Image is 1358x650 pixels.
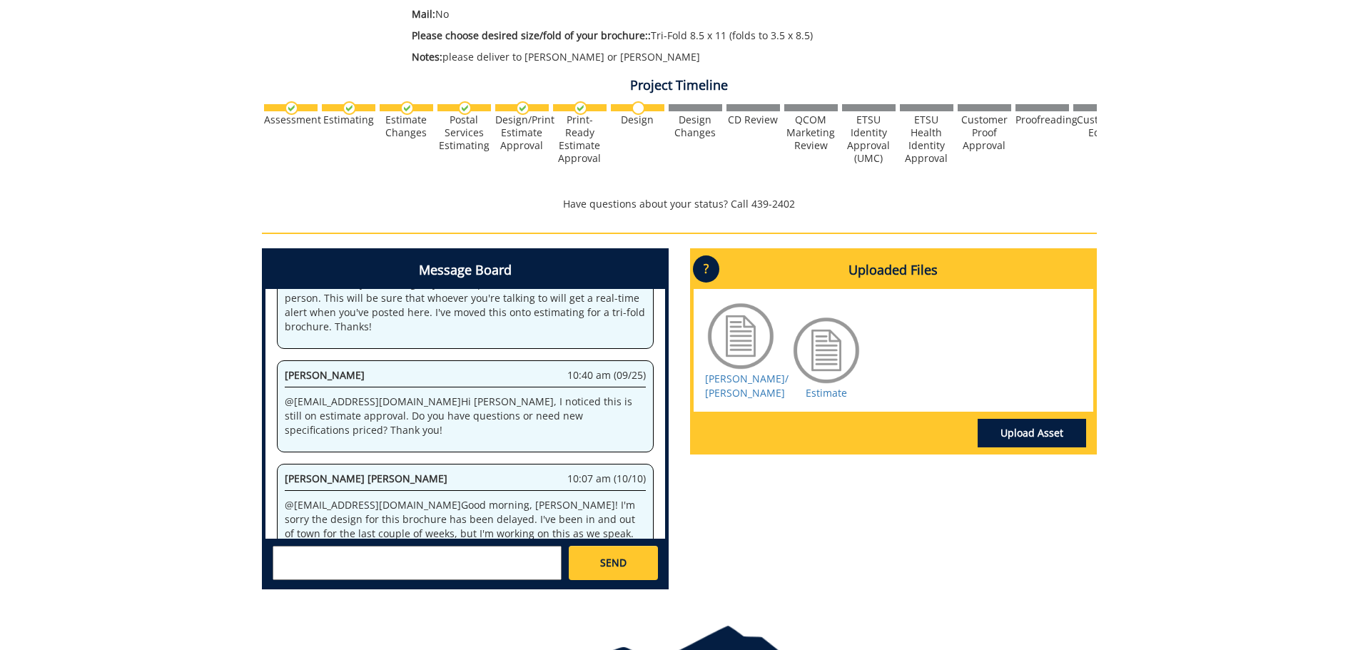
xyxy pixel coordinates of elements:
img: checkmark [574,101,587,115]
img: checkmark [400,101,414,115]
span: 10:07 am (10/10) [567,472,646,486]
div: Design Changes [669,113,722,139]
div: CD Review [726,113,780,126]
div: Print-Ready Estimate Approval [553,113,607,165]
p: please deliver to [PERSON_NAME] or [PERSON_NAME] [412,50,971,64]
p: @ [EMAIL_ADDRESS][DOMAIN_NAME] Hi [PERSON_NAME], I noticed this is still on estimate approval. Do... [285,395,646,437]
div: Customer Proof Approval [958,113,1011,152]
div: Customer Edits [1073,113,1127,139]
span: Mail: [412,7,435,21]
img: checkmark [516,101,529,115]
div: Design/Print Estimate Approval [495,113,549,152]
img: checkmark [285,101,298,115]
h4: Uploaded Files [694,252,1093,289]
textarea: messageToSend [273,546,562,580]
a: Upload Asset [978,419,1086,447]
div: Estimating [322,113,375,126]
a: SEND [569,546,657,580]
span: [PERSON_NAME] [PERSON_NAME] [285,472,447,485]
img: checkmark [343,101,356,115]
div: Design [611,113,664,126]
div: Estimate Changes [380,113,433,139]
div: Proofreading [1015,113,1069,126]
span: Notes: [412,50,442,64]
div: ETSU Identity Approval (UMC) [842,113,896,165]
div: ETSU Health Identity Approval [900,113,953,165]
div: QCOM Marketing Review [784,113,838,152]
p: No [412,7,971,21]
p: Tri-Fold 8.5 x 11 (folds to 3.5 x 8.5) [412,29,971,43]
img: no [632,101,645,115]
h4: Project Timeline [262,78,1097,93]
span: [PERSON_NAME] [285,368,365,382]
img: checkmark [458,101,472,115]
span: 10:40 am (09/25) [567,368,646,382]
a: Estimate [806,386,847,400]
div: Postal Services Estimating [437,113,491,152]
p: ? [693,255,719,283]
h4: Message Board [265,252,665,289]
div: Assessment [264,113,318,126]
p: Have questions about your status? Call 439-2402 [262,197,1097,211]
span: Please choose desired size/fold of your brochure:: [412,29,651,42]
span: SEND [600,556,627,570]
a: [PERSON_NAME]/ [PERSON_NAME] [705,372,789,400]
p: @ [EMAIL_ADDRESS][DOMAIN_NAME] Good morning, [PERSON_NAME]! I'm sorry the design for this brochur... [285,498,646,555]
